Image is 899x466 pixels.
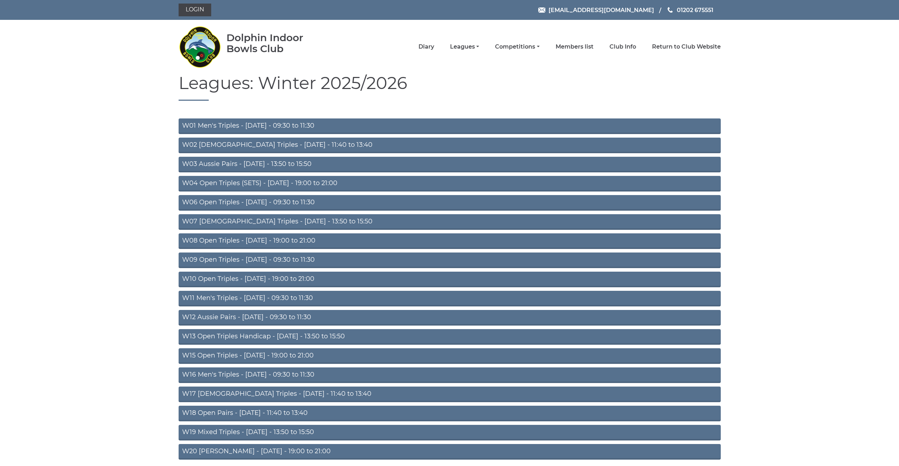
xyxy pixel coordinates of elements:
[179,214,721,230] a: W07 [DEMOGRAPHIC_DATA] Triples - [DATE] - 13:50 to 15:50
[179,310,721,326] a: W12 Aussie Pairs - [DATE] - 09:30 to 11:30
[179,138,721,153] a: W02 [DEMOGRAPHIC_DATA] Triples - [DATE] - 11:40 to 13:40
[538,6,654,15] a: Email [EMAIL_ADDRESS][DOMAIN_NAME]
[677,6,713,13] span: 01202 675551
[179,22,221,72] img: Dolphin Indoor Bowls Club
[609,43,636,51] a: Club Info
[179,195,721,211] a: W06 Open Triples - [DATE] - 09:30 to 11:30
[179,367,721,383] a: W16 Men's Triples - [DATE] - 09:30 to 11:30
[226,32,326,54] div: Dolphin Indoor Bowls Club
[179,74,721,101] h1: Leagues: Winter 2025/2026
[179,329,721,345] a: W13 Open Triples Handicap - [DATE] - 13:50 to 15:50
[668,7,673,13] img: Phone us
[450,43,479,51] a: Leagues
[667,6,713,15] a: Phone us 01202 675551
[179,291,721,306] a: W11 Men's Triples - [DATE] - 09:30 to 11:30
[179,157,721,172] a: W03 Aussie Pairs - [DATE] - 13:50 to 15:50
[549,6,654,13] span: [EMAIL_ADDRESS][DOMAIN_NAME]
[418,43,434,51] a: Diary
[538,7,545,13] img: Email
[179,444,721,460] a: W20 [PERSON_NAME] - [DATE] - 19:00 to 21:00
[179,176,721,192] a: W04 Open Triples (SETS) - [DATE] - 19:00 to 21:00
[179,348,721,364] a: W15 Open Triples - [DATE] - 19:00 to 21:00
[652,43,721,51] a: Return to Club Website
[179,425,721,440] a: W19 Mixed Triples - [DATE] - 13:50 to 15:50
[179,4,211,16] a: Login
[179,118,721,134] a: W01 Men's Triples - [DATE] - 09:30 to 11:30
[179,233,721,249] a: W08 Open Triples - [DATE] - 19:00 to 21:00
[179,272,721,287] a: W10 Open Triples - [DATE] - 19:00 to 21:00
[495,43,539,51] a: Competitions
[179,253,721,268] a: W09 Open Triples - [DATE] - 09:30 to 11:30
[179,387,721,402] a: W17 [DEMOGRAPHIC_DATA] Triples - [DATE] - 11:40 to 13:40
[179,406,721,421] a: W18 Open Pairs - [DATE] - 11:40 to 13:40
[556,43,594,51] a: Members list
